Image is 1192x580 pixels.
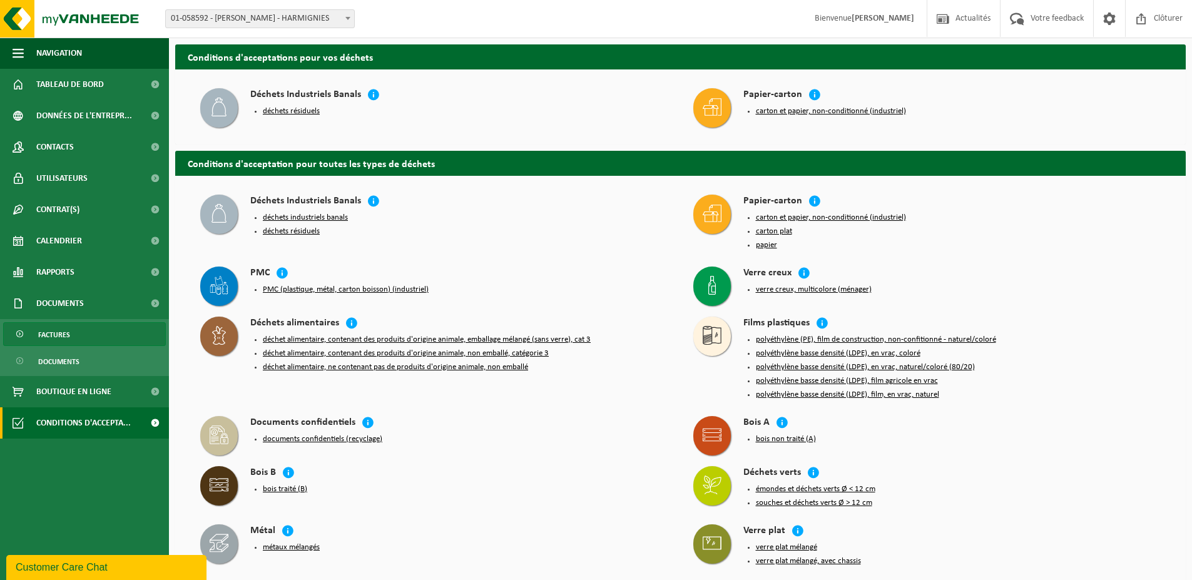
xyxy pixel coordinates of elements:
button: polyéthylène (PE), film de construction, non-confitionné - naturel/coloré [756,335,996,345]
button: déchets résiduels [263,106,320,116]
button: PMC (plastique, métal, carton boisson) (industriel) [263,285,429,295]
button: verre creux, multicolore (ménager) [756,285,872,295]
button: polyéthylène basse densité (LDPE), en vrac, coloré [756,349,920,359]
span: Calendrier [36,225,82,257]
button: carton et papier, non-conditionné (industriel) [756,106,906,116]
a: Factures [3,322,166,346]
h4: Papier-carton [743,88,802,103]
span: Documents [38,350,79,374]
h4: Métal [250,524,275,539]
button: déchets industriels banals [263,213,348,223]
button: carton et papier, non-conditionné (industriel) [756,213,906,223]
h4: Déchets Industriels Banals [250,195,361,209]
button: déchet alimentaire, ne contenant pas de produits d'origine animale, non emballé [263,362,528,372]
span: Utilisateurs [36,163,88,194]
button: polyéthylène basse densité (LDPE), en vrac, naturel/coloré (80/20) [756,362,975,372]
button: polyéthylène basse densité (LDPE), film, en vrac, naturel [756,390,939,400]
h4: Verre creux [743,267,792,281]
button: déchet alimentaire, contenant des produits d'origine animale, non emballé, catégorie 3 [263,349,549,359]
button: déchets résiduels [263,226,320,237]
a: Documents [3,349,166,373]
button: documents confidentiels (recyclage) [263,434,382,444]
h4: Verre plat [743,524,785,539]
button: verre plat mélangé [756,542,817,552]
span: Contrat(s) [36,194,79,225]
h4: PMC [250,267,270,281]
span: Rapports [36,257,74,288]
h4: Papier-carton [743,195,802,209]
button: déchet alimentaire, contenant des produits d'origine animale, emballage mélangé (sans verre), cat 3 [263,335,591,345]
h4: Déchets alimentaires [250,317,339,331]
h4: Déchets verts [743,466,801,481]
button: souches et déchets verts Ø > 12 cm [756,498,872,508]
span: Tableau de bord [36,69,104,100]
button: verre plat mélangé, avec chassis [756,556,861,566]
h4: Documents confidentiels [250,416,355,430]
h4: Bois A [743,416,770,430]
span: Conditions d'accepta... [36,407,131,439]
span: Données de l'entrepr... [36,100,132,131]
h2: Conditions d'acceptation pour toutes les types de déchets [175,151,1186,175]
strong: [PERSON_NAME] [852,14,914,23]
span: Contacts [36,131,74,163]
h4: Bois B [250,466,276,481]
h4: Films plastiques [743,317,810,331]
h4: Déchets Industriels Banals [250,88,361,103]
span: 01-058592 - FERNAGUT CÉDRIC - HARMIGNIES [165,9,355,28]
span: Boutique en ligne [36,376,111,407]
button: carton plat [756,226,792,237]
button: émondes et déchets verts Ø < 12 cm [756,484,875,494]
span: Documents [36,288,84,319]
span: 01-058592 - FERNAGUT CÉDRIC - HARMIGNIES [166,10,354,28]
button: métaux mélangés [263,542,320,552]
span: Factures [38,323,70,347]
button: polyéthylène basse densité (LDPE), film agricole en vrac [756,376,938,386]
button: bois non traité (A) [756,434,816,444]
iframe: chat widget [6,552,209,580]
span: Navigation [36,38,82,69]
button: papier [756,240,777,250]
h2: Conditions d'acceptations pour vos déchets [175,44,1186,69]
button: bois traité (B) [263,484,307,494]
